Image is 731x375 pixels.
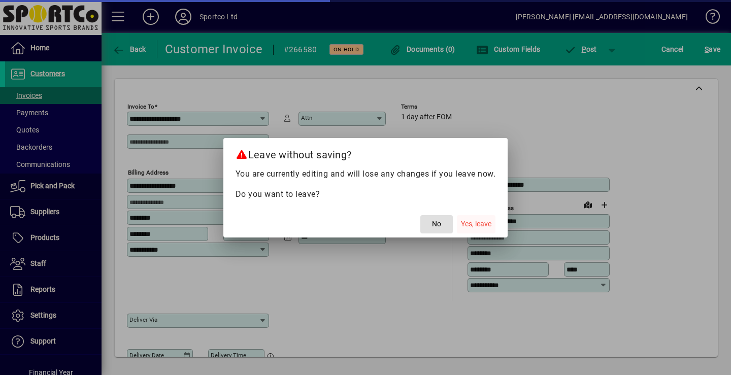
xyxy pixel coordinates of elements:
[432,219,441,229] span: No
[420,215,453,233] button: No
[223,138,508,167] h2: Leave without saving?
[457,215,495,233] button: Yes, leave
[236,188,496,200] p: Do you want to leave?
[236,168,496,180] p: You are currently editing and will lose any changes if you leave now.
[461,219,491,229] span: Yes, leave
